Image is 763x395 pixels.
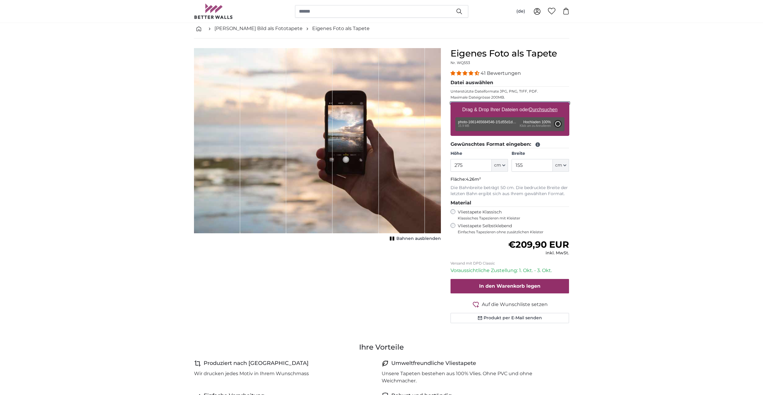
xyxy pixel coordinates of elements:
[194,342,569,352] h3: Ihre Vorteile
[451,89,569,94] p: Unterstützte Dateiformate JPG, PNG, TIFF, PDF.
[460,104,560,116] label: Drag & Drop Ihrer Dateien oder
[451,70,481,76] span: 4.39 stars
[451,267,569,274] p: Voraussichtliche Zustellung: 1. Okt. - 3. Okt.
[492,159,508,172] button: cm
[451,301,569,308] button: Auf die Wunschliste setzen
[396,236,441,242] span: Bahnen ausblenden
[458,230,569,234] span: Einfaches Tapezieren ohne zusätzlichen Kleister
[451,79,569,87] legend: Datei auswählen
[451,176,569,182] p: Fläche:
[451,151,508,157] label: Höhe
[382,370,565,384] p: Unsere Tapeten bestehen aus 100% Vlies. Ohne PVC und ohne Weichmacher.
[458,216,564,221] span: Klassisches Tapezieren mit Kleister
[466,176,481,182] span: 4.26m²
[508,250,569,256] div: inkl. MwSt.
[481,70,521,76] span: 41 Bewertungen
[388,234,441,243] button: Bahnen ausblenden
[451,48,569,59] h1: Eigenes Foto als Tapete
[555,162,562,168] span: cm
[451,141,569,148] legend: Gewünschtes Format eingeben:
[451,60,470,65] span: Nr. WQ553
[451,261,569,266] p: Versand mit DPD Classic
[451,185,569,197] p: Die Bahnbreite beträgt 50 cm. Die bedruckte Breite der letzten Bahn ergibt sich aus Ihrem gewählt...
[391,359,476,368] h4: Umweltfreundliche Vliestapete
[479,283,540,289] span: In den Warenkorb legen
[458,209,564,221] label: Vliestapete Klassisch
[508,239,569,250] span: €209,90 EUR
[451,199,569,207] legend: Material
[529,107,557,112] u: Durchsuchen
[512,6,530,17] button: (de)
[512,151,569,157] label: Breite
[482,301,548,308] span: Auf die Wunschliste setzen
[312,25,370,32] a: Eigenes Foto als Tapete
[194,19,569,38] nav: breadcrumbs
[458,223,569,234] label: Vliestapete Selbstklebend
[451,313,569,323] button: Produkt per E-Mail senden
[194,4,233,19] img: Betterwalls
[494,162,501,168] span: cm
[553,159,569,172] button: cm
[451,279,569,293] button: In den Warenkorb legen
[451,95,569,100] p: Maximale Dateigrösse 200MB.
[214,25,303,32] a: [PERSON_NAME] Bild als Fototapete
[194,48,441,243] div: 1 of 1
[194,370,309,377] p: Wir drucken jedes Motiv in Ihrem Wunschmass
[204,359,309,368] h4: Produziert nach [GEOGRAPHIC_DATA]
